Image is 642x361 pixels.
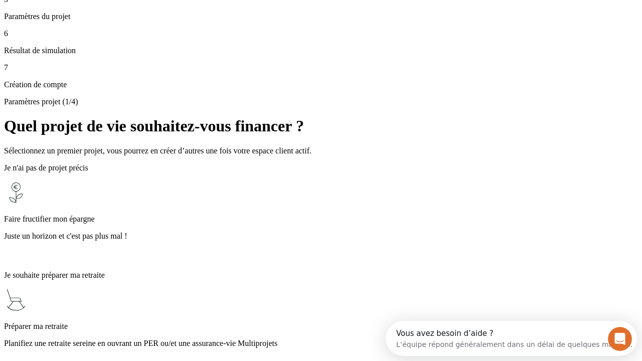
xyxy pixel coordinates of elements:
[386,321,637,356] iframe: Intercom live chat discovery launcher
[4,29,638,38] p: 6
[4,4,276,32] div: Ouvrir le Messenger Intercom
[4,117,638,135] h1: Quel projet de vie souhaitez-vous financer ?
[4,46,638,55] p: Résultat de simulation
[4,215,638,224] p: Faire fructifier mon épargne
[4,232,638,241] p: Juste un horizon et c'est pas plus mal !
[608,327,632,351] iframe: Intercom live chat
[4,163,638,172] p: Je n'ai pas de projet précis
[11,9,247,17] div: Vous avez besoin d’aide ?
[4,146,311,155] span: Sélectionnez un premier projet, vous pourrez en créer d’autres une fois votre espace client actif.
[4,12,638,21] p: Paramètres du projet
[11,17,247,27] div: L’équipe répond généralement dans un délai de quelques minutes.
[4,63,638,72] p: 7
[4,97,638,106] p: Paramètres projet (1/4)
[4,271,638,280] p: Je souhaite préparer ma retraite
[4,339,638,348] p: Planifiez une retraite sereine en ouvrant un PER ou/et une assurance-vie Multiprojets
[4,80,638,89] p: Création de compte
[4,322,638,331] p: Préparer ma retraite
